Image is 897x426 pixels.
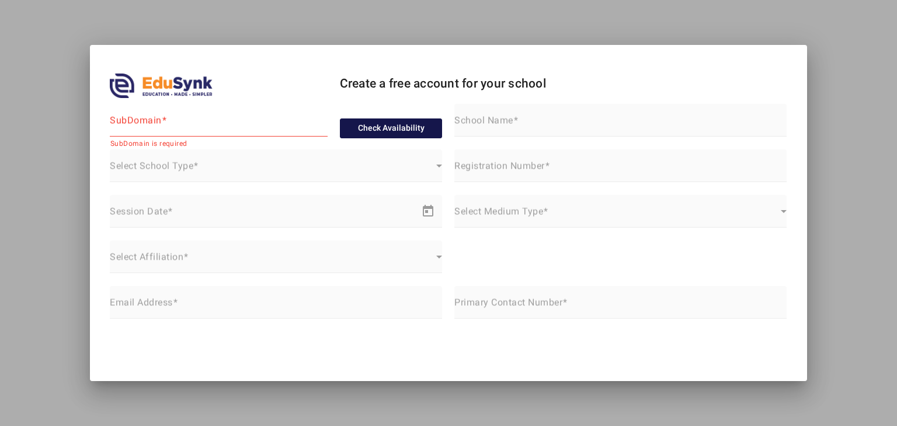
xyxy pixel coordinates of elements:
[110,209,153,223] input: Start date
[340,118,443,138] button: Check Availability
[110,115,162,126] mat-label: SubDomain
[454,115,513,126] mat-label: School Name
[110,297,173,308] mat-label: Email Address
[110,139,187,148] span: SubDomain is required
[165,209,314,223] input: End date
[454,206,543,217] mat-label: Select Medium Type
[110,118,328,132] input: SubDomain
[454,297,562,308] mat-label: Primary Contact Number
[454,118,787,132] input: School Name
[110,252,183,263] mat-label: Select Affiliation
[340,76,672,91] h4: Create a free account for your school
[454,300,787,314] input: Primary Contact Number
[454,160,545,172] mat-label: Registration Number
[110,300,442,314] input: name@work-email.com
[110,160,193,172] mat-label: Select School Type
[110,206,168,217] mat-label: Session Date
[110,331,287,377] iframe: reCAPTCHA
[454,163,787,177] input: Enter NA if not applicable
[110,74,213,98] img: edusynk.png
